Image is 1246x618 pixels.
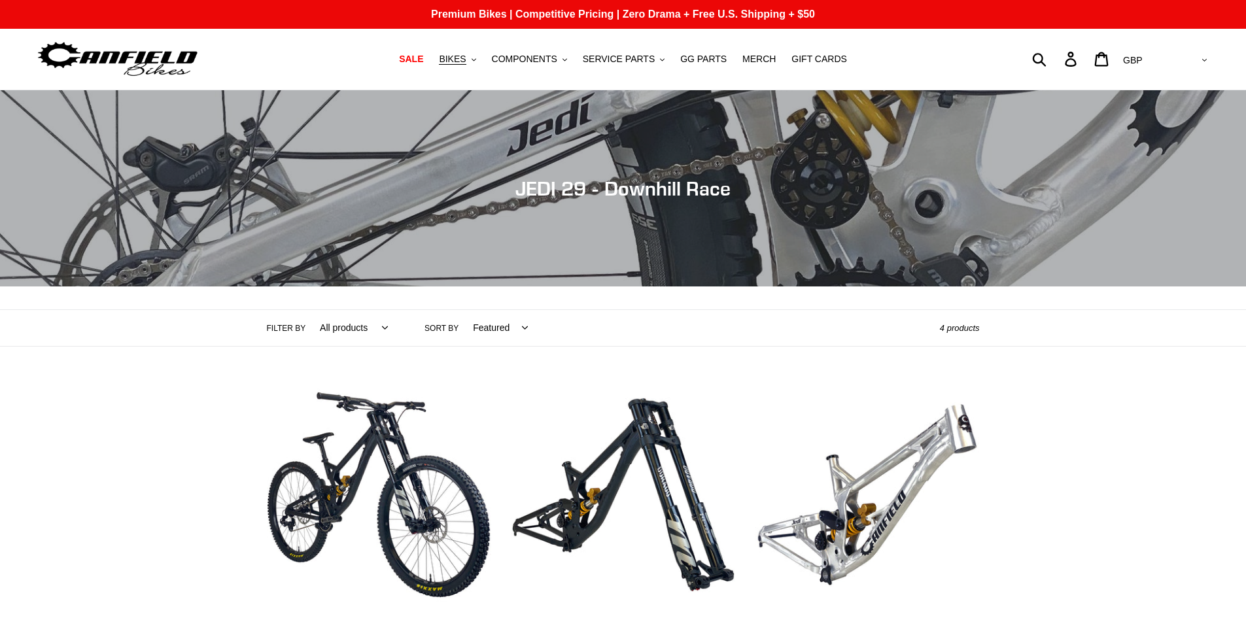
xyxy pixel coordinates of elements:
[439,54,466,65] span: BIKES
[485,50,574,68] button: COMPONENTS
[576,50,671,68] button: SERVICE PARTS
[940,323,980,333] span: 4 products
[791,54,847,65] span: GIFT CARDS
[432,50,482,68] button: BIKES
[674,50,733,68] a: GG PARTS
[736,50,782,68] a: MERCH
[680,54,727,65] span: GG PARTS
[267,322,306,334] label: Filter by
[492,54,557,65] span: COMPONENTS
[392,50,430,68] a: SALE
[742,54,776,65] span: MERCH
[515,177,731,200] span: JEDI 29 - Downhill Race
[583,54,655,65] span: SERVICE PARTS
[785,50,854,68] a: GIFT CARDS
[399,54,423,65] span: SALE
[424,322,459,334] label: Sort by
[1039,44,1073,73] input: Search
[36,39,199,80] img: Canfield Bikes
